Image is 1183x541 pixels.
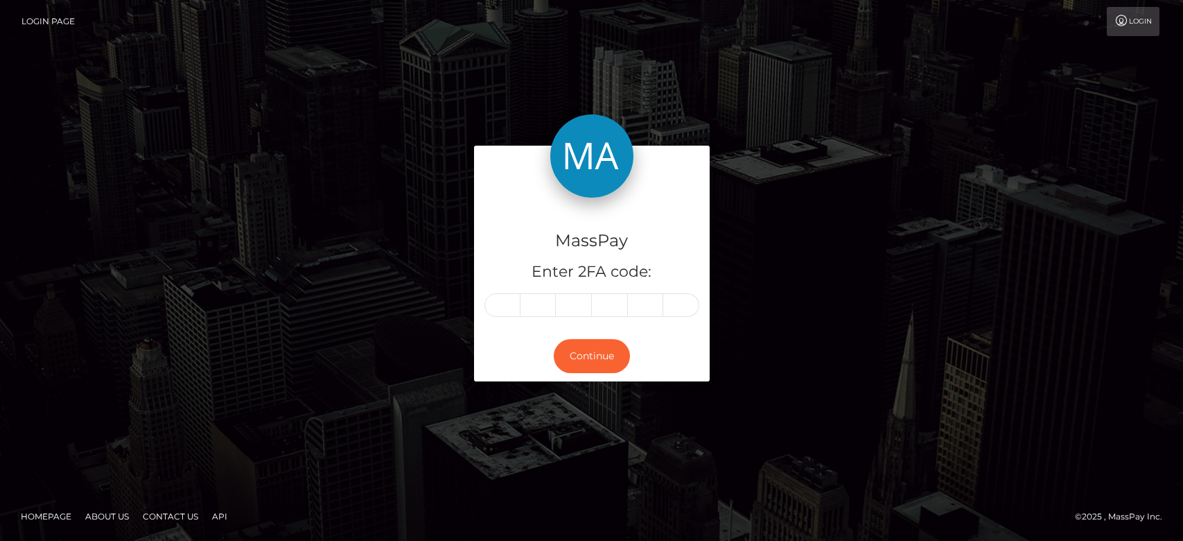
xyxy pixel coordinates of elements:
[207,506,233,527] a: API
[21,7,75,36] a: Login Page
[554,339,630,373] button: Continue
[1075,509,1173,524] div: © 2025 , MassPay Inc.
[1107,7,1159,36] a: Login
[15,506,77,527] a: Homepage
[484,261,699,283] h5: Enter 2FA code:
[484,229,699,253] h4: MassPay
[80,506,134,527] a: About Us
[550,114,633,198] img: MassPay
[137,506,204,527] a: Contact Us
